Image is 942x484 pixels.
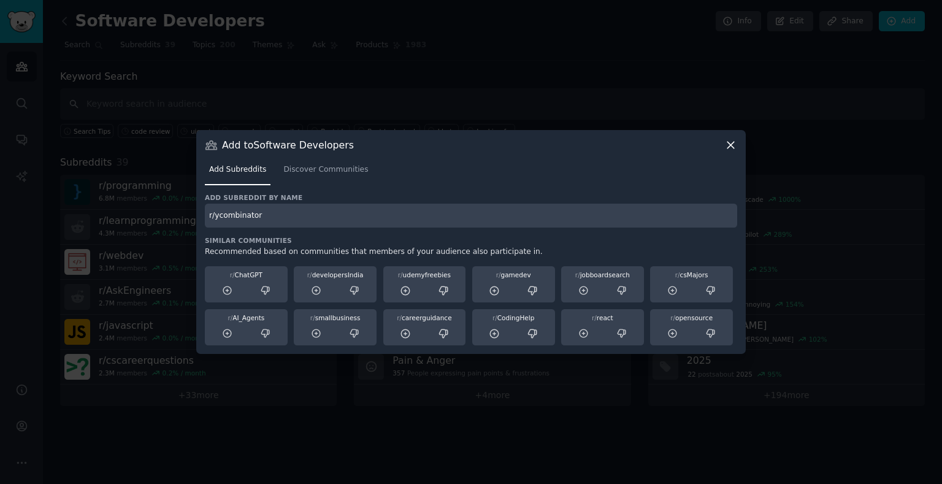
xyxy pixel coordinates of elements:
a: Discover Communities [279,160,372,185]
h3: Add to Software Developers [222,139,354,152]
div: jobboardsearch [565,271,640,279]
div: ChatGPT [209,271,283,279]
span: r/ [492,314,497,321]
span: r/ [307,271,312,278]
span: r/ [397,314,402,321]
span: Discover Communities [283,164,368,175]
span: r/ [575,271,580,278]
div: smallbusiness [298,313,372,322]
input: Enter subreddit name and press enter [205,204,737,228]
div: careerguidance [388,313,462,322]
div: developersIndia [298,271,372,279]
div: react [565,313,640,322]
span: r/ [670,314,675,321]
span: r/ [310,314,315,321]
div: gamedev [477,271,551,279]
span: r/ [675,271,680,278]
h3: Similar Communities [205,236,737,245]
div: CodingHelp [477,313,551,322]
div: opensource [654,313,729,322]
span: r/ [496,271,501,278]
span: r/ [592,314,597,321]
span: r/ [230,271,235,278]
h3: Add subreddit by name [205,193,737,202]
div: AI_Agents [209,313,283,322]
div: csMajors [654,271,729,279]
span: r/ [228,314,232,321]
div: udemyfreebies [388,271,462,279]
span: Add Subreddits [209,164,266,175]
span: r/ [398,271,403,278]
div: Recommended based on communities that members of your audience also participate in. [205,247,737,258]
a: Add Subreddits [205,160,270,185]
